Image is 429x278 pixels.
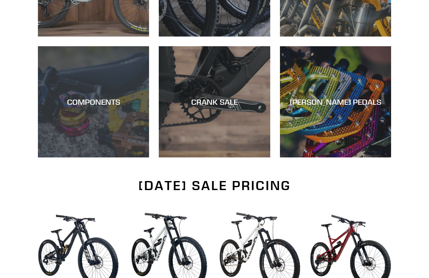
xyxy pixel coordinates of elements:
div: CRANK SALE [159,97,270,107]
div: COMPONENTS [38,97,149,107]
a: COMPONENTS [38,46,149,157]
a: [PERSON_NAME] PEDALS [280,46,391,157]
div: [PERSON_NAME] PEDALS [280,97,391,107]
h2: [DATE] SALE PRICING [38,178,391,193]
a: CRANK SALE [159,46,270,157]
